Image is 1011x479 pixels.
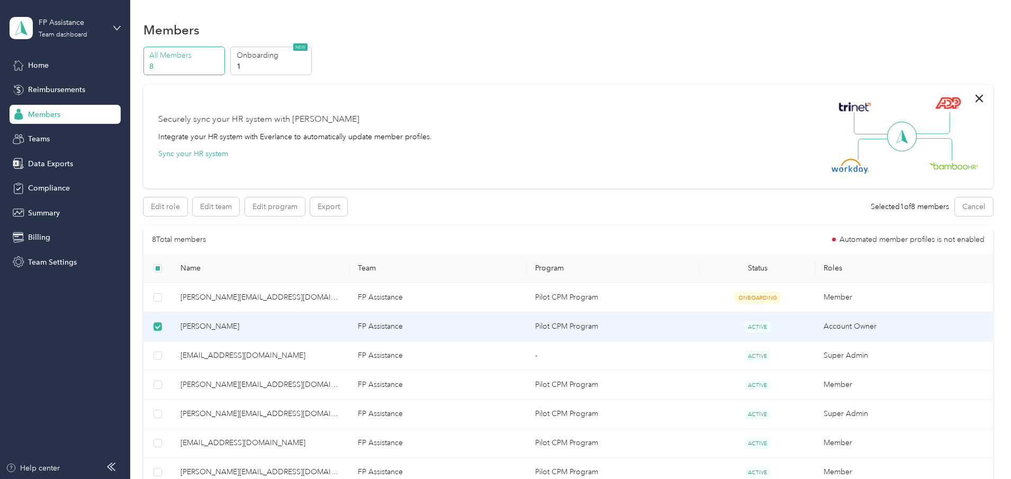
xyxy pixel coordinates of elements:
[237,61,309,72] p: 1
[143,197,187,216] button: Edit role
[349,312,527,341] td: FP Assistance
[744,350,771,361] span: ACTIVE
[527,429,700,458] td: Pilot CPM Program
[152,234,206,246] p: 8 Total members
[744,438,771,449] span: ACTIVE
[871,201,949,212] div: Selected 1 of 8 members
[149,50,221,61] p: All Members
[349,341,527,370] td: FP Assistance
[832,159,869,174] img: Workday
[180,408,341,420] span: [PERSON_NAME][EMAIL_ADDRESS][DOMAIN_NAME] (You)
[172,341,349,370] td: success+fpassistance@everlance.com
[293,43,308,51] span: NEW
[158,113,359,126] div: Securely sync your HR system with [PERSON_NAME]
[815,341,992,370] td: Super Admin
[39,32,87,38] div: Team dashboard
[915,138,952,161] img: Line Right Down
[180,292,341,303] span: [PERSON_NAME][EMAIL_ADDRESS][DOMAIN_NAME]
[815,283,992,312] td: Member
[143,24,200,35] h1: Members
[349,370,527,400] td: FP Assistance
[245,197,305,216] button: Edit program
[527,254,700,283] th: Program
[815,312,992,341] td: Account Owner
[815,370,992,400] td: Member
[744,321,771,332] span: ACTIVE
[744,379,771,391] span: ACTIVE
[744,467,771,478] span: ACTIVE
[527,400,700,429] td: Pilot CPM Program
[28,232,50,243] span: Billing
[172,254,349,283] th: Name
[836,100,873,114] img: Trinet
[854,112,891,135] img: Line Left Up
[28,207,60,219] span: Summary
[815,429,992,458] td: Member
[815,400,992,429] td: Super Admin
[28,133,50,144] span: Teams
[158,131,432,142] div: Integrate your HR system with Everlance to automatically update member profiles.
[744,409,771,420] span: ACTIVE
[28,183,70,194] span: Compliance
[180,466,341,478] span: [PERSON_NAME][EMAIL_ADDRESS][DOMAIN_NAME]
[180,437,341,449] span: [EMAIL_ADDRESS][DOMAIN_NAME]
[700,283,815,312] td: ONBOARDING
[349,254,527,283] th: Team
[735,292,781,303] span: ONBOARDING
[39,17,105,28] div: FP Assistance
[172,429,349,458] td: shaina@fpassistance.org
[172,370,349,400] td: michelle@fpassistance.org
[158,148,228,159] button: Sync your HR system
[237,50,309,61] p: Onboarding
[180,350,341,361] span: [EMAIL_ADDRESS][DOMAIN_NAME]
[28,257,77,268] span: Team Settings
[28,84,85,95] span: Reimbursements
[180,321,341,332] span: [PERSON_NAME]
[527,283,700,312] td: Pilot CPM Program
[935,97,961,109] img: ADP
[6,463,60,474] button: Help center
[527,312,700,341] td: Pilot CPM Program
[180,264,341,273] span: Name
[172,283,349,312] td: sarah@fpassistance.org
[913,112,950,134] img: Line Right Up
[815,254,992,283] th: Roles
[349,283,527,312] td: FP Assistance
[700,254,815,283] th: Status
[28,158,73,169] span: Data Exports
[857,138,895,160] img: Line Left Down
[349,400,527,429] td: FP Assistance
[310,197,347,216] button: Export
[955,197,993,216] button: Cancel
[349,429,527,458] td: FP Assistance
[952,420,1011,479] iframe: Everlance-gr Chat Button Frame
[929,162,978,169] img: BambooHR
[28,109,60,120] span: Members
[180,379,341,391] span: [PERSON_NAME][EMAIL_ADDRESS][DOMAIN_NAME]
[28,60,49,71] span: Home
[527,341,700,370] td: -
[840,236,985,243] span: Automated member profiles is not enabled
[193,197,239,216] button: Edit team
[172,312,349,341] td: Leah Penna
[527,370,700,400] td: Pilot CPM Program
[149,61,221,72] p: 8
[172,400,349,429] td: connie@fpassistance.org (You)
